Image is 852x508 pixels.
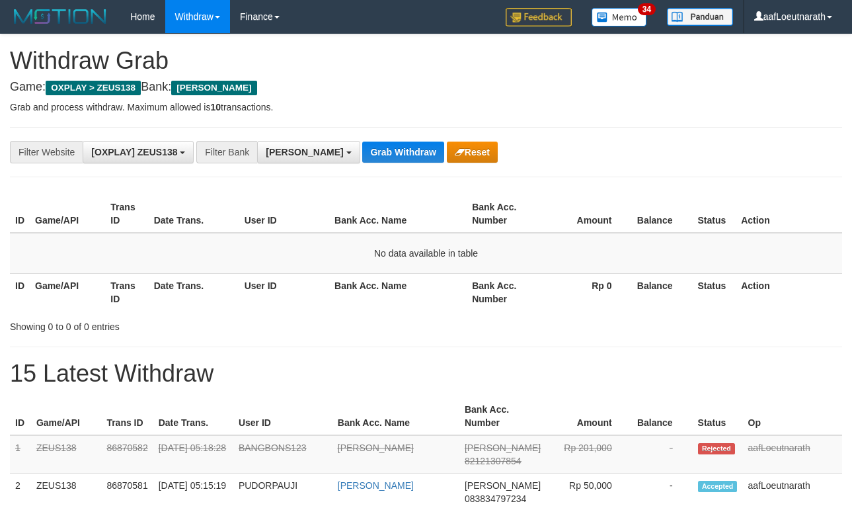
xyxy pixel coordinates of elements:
[692,273,736,311] th: Status
[153,435,233,474] td: [DATE] 05:18:28
[638,3,656,15] span: 34
[465,493,526,504] span: Copy 083834797234 to clipboard
[467,273,542,311] th: Bank Acc. Number
[692,195,736,233] th: Status
[10,315,345,333] div: Showing 0 to 0 of 0 entries
[210,102,221,112] strong: 10
[459,398,546,435] th: Bank Acc. Number
[743,435,842,474] td: aafLoeutnarath
[546,398,632,435] th: Amount
[149,273,239,311] th: Date Trans.
[467,195,542,233] th: Bank Acc. Number
[153,398,233,435] th: Date Trans.
[10,101,842,114] p: Grab and process withdraw. Maximum allowed is transactions.
[362,142,444,163] button: Grab Withdraw
[542,273,632,311] th: Rp 0
[10,7,110,26] img: MOTION_logo.png
[329,195,467,233] th: Bank Acc. Name
[30,273,105,311] th: Game/API
[10,398,31,435] th: ID
[632,195,693,233] th: Balance
[239,195,329,233] th: User ID
[196,141,257,163] div: Filter Bank
[101,435,153,474] td: 86870582
[233,435,332,474] td: BANGBONS123
[542,195,632,233] th: Amount
[101,398,153,435] th: Trans ID
[736,195,842,233] th: Action
[91,147,177,157] span: [OXPLAY] ZEUS138
[239,273,329,311] th: User ID
[266,147,343,157] span: [PERSON_NAME]
[338,480,414,491] a: [PERSON_NAME]
[698,443,735,454] span: Rejected
[736,273,842,311] th: Action
[10,195,30,233] th: ID
[149,195,239,233] th: Date Trans.
[83,141,194,163] button: [OXPLAY] ZEUS138
[698,481,738,492] span: Accepted
[465,443,541,453] span: [PERSON_NAME]
[10,360,842,387] h1: 15 Latest Withdraw
[10,81,842,94] h4: Game: Bank:
[693,398,743,435] th: Status
[10,435,31,474] td: 1
[332,398,459,435] th: Bank Acc. Name
[338,443,414,453] a: [PERSON_NAME]
[667,8,733,26] img: panduan.png
[171,81,256,95] span: [PERSON_NAME]
[465,456,522,466] span: Copy 82121307854 to clipboard
[31,398,102,435] th: Game/API
[10,48,842,74] h1: Withdraw Grab
[30,195,105,233] th: Game/API
[46,81,141,95] span: OXPLAY > ZEUS138
[632,398,693,435] th: Balance
[10,273,30,311] th: ID
[743,398,842,435] th: Op
[592,8,647,26] img: Button%20Memo.svg
[10,141,83,163] div: Filter Website
[506,8,572,26] img: Feedback.jpg
[31,435,102,474] td: ZEUS138
[105,273,148,311] th: Trans ID
[447,142,498,163] button: Reset
[233,398,332,435] th: User ID
[10,233,842,274] td: No data available in table
[329,273,467,311] th: Bank Acc. Name
[257,141,360,163] button: [PERSON_NAME]
[105,195,148,233] th: Trans ID
[546,435,632,474] td: Rp 201,000
[465,480,541,491] span: [PERSON_NAME]
[632,435,693,474] td: -
[632,273,693,311] th: Balance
